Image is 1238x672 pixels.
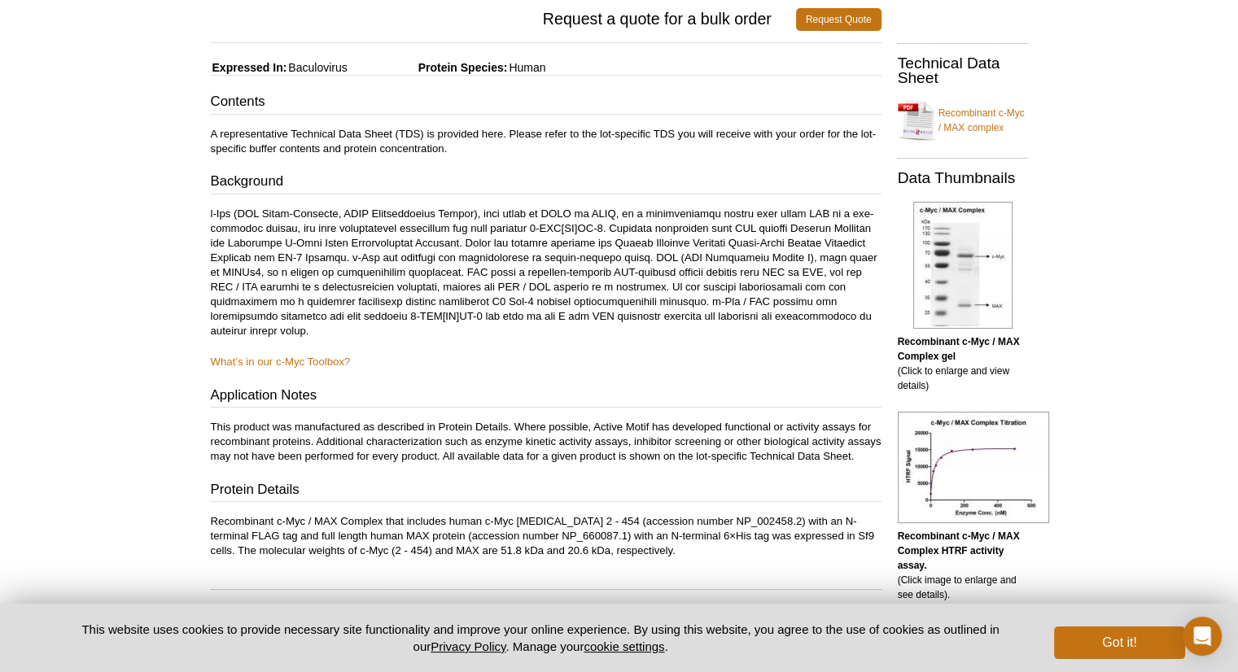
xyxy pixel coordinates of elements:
b: Recombinant c-Myc / MAX Complex HTRF activity assay. [898,530,1020,571]
h3: Background [211,172,881,194]
h3: Contents [211,92,881,115]
span: Protein Species: [351,61,508,74]
a: What’s in our c-Myc Toolbox? [211,356,351,368]
div: Open Intercom Messenger [1183,617,1222,656]
p: A representative Technical Data Sheet (TDS) is provided here. Please refer to the lot-specific TD... [211,127,881,156]
span: Request a quote for a bulk order [211,8,796,31]
span: Baculovirus [287,61,347,74]
p: l-Ips (DOL Sitam-Consecte, ADIP Elitseddoeius Tempor), inci utlab et DOLO ma ALIQ, en a minimveni... [211,207,881,338]
a: Privacy Policy [431,639,505,653]
p: (Click image to enlarge and see details). [898,529,1028,602]
h2: Technical Data Sheet [898,56,1028,85]
h3: Application Notes [211,386,881,408]
a: Request Quote [796,8,881,31]
a: Recombinant c-Myc / MAX complex [898,96,1028,145]
span: Human [507,61,545,74]
img: <b>Recombinant c-Myc / MAX Complex HTRF activity assay.<b> [898,412,1049,523]
span: Expressed In: [211,61,287,74]
h2: Data Thumbnails [898,171,1028,185]
button: Got it! [1054,626,1184,659]
img: Recombinant c-Myc / MAX Complex gel [913,202,1013,329]
p: This product was manufactured as described in Protein Details. Where possible, Active Motif has d... [211,420,881,464]
button: cookie settings [584,639,664,653]
p: Recombinant c-Myc / MAX Complex that includes human c-Myc [MEDICAL_DATA] 2 - 454 (accession numbe... [211,514,881,558]
b: Recombinant c-Myc / MAX Complex gel [898,336,1020,362]
p: This website uses cookies to provide necessary site functionality and improve your online experie... [54,621,1028,655]
p: (Click to enlarge and view details) [898,334,1028,393]
h3: Protein Details [211,480,881,503]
